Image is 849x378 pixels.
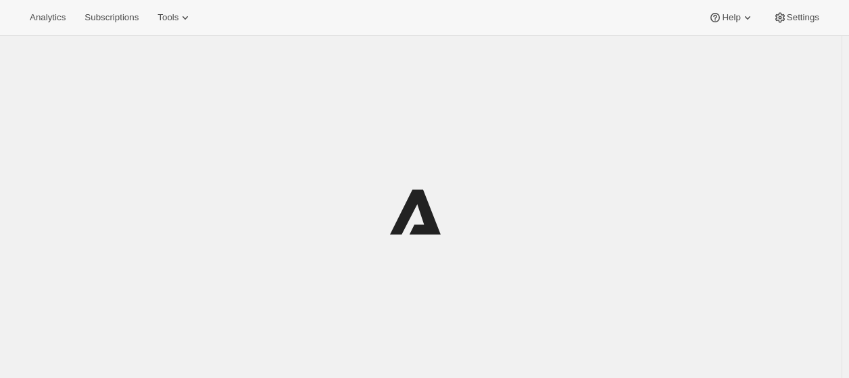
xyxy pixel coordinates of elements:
button: Subscriptions [76,8,147,27]
button: Help [700,8,762,27]
span: Tools [157,12,178,23]
span: Subscriptions [84,12,139,23]
button: Settings [765,8,827,27]
span: Settings [787,12,819,23]
button: Analytics [22,8,74,27]
span: Analytics [30,12,66,23]
span: Help [722,12,740,23]
button: Tools [149,8,200,27]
